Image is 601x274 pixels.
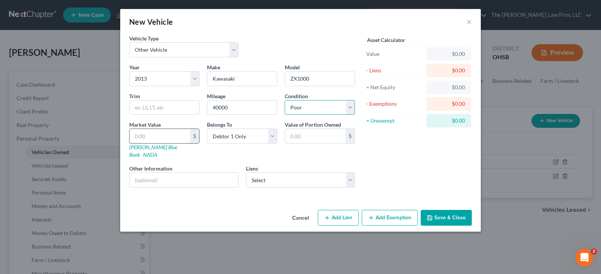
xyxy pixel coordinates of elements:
[129,121,161,129] label: Market Value
[432,84,465,91] div: $0.00
[130,173,238,187] input: (optional)
[246,165,258,172] label: Liens
[285,63,300,71] label: Model
[285,129,346,143] input: 0.00
[130,129,190,143] input: 0.00
[285,92,308,100] label: Condition
[366,84,423,91] div: = Net Equity
[190,129,199,143] div: $
[286,211,315,226] button: Cancel
[421,210,472,226] button: Save & Close
[367,36,405,44] label: Asset Calculator
[366,50,423,58] div: Value
[285,72,355,86] input: ex. Altima
[285,121,341,129] label: Value of Portion Owned
[591,249,597,255] span: 2
[366,117,423,124] div: = Unexempt
[346,129,355,143] div: $
[432,50,465,58] div: $0.00
[366,67,423,74] div: - Liens
[432,100,465,108] div: $0.00
[129,92,140,100] label: Trim
[432,67,465,74] div: $0.00
[575,249,593,267] iframe: Intercom live chat
[366,100,423,108] div: - Exemptions
[362,210,418,226] button: Add Exemption
[129,63,140,71] label: Year
[207,92,225,100] label: Mileage
[129,16,173,27] div: New Vehicle
[207,72,277,86] input: ex. Nissan
[207,100,277,115] input: --
[207,64,220,70] span: Make
[318,210,359,226] button: Add Lien
[432,117,465,124] div: $0.00
[143,151,157,158] a: NADA
[129,144,177,158] a: [PERSON_NAME] Blue Book
[130,100,199,115] input: ex. LS, LT, etc
[467,17,472,26] button: ×
[207,121,232,128] span: Belongs To
[129,34,159,42] label: Vehicle Type
[129,165,172,172] label: Other Information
